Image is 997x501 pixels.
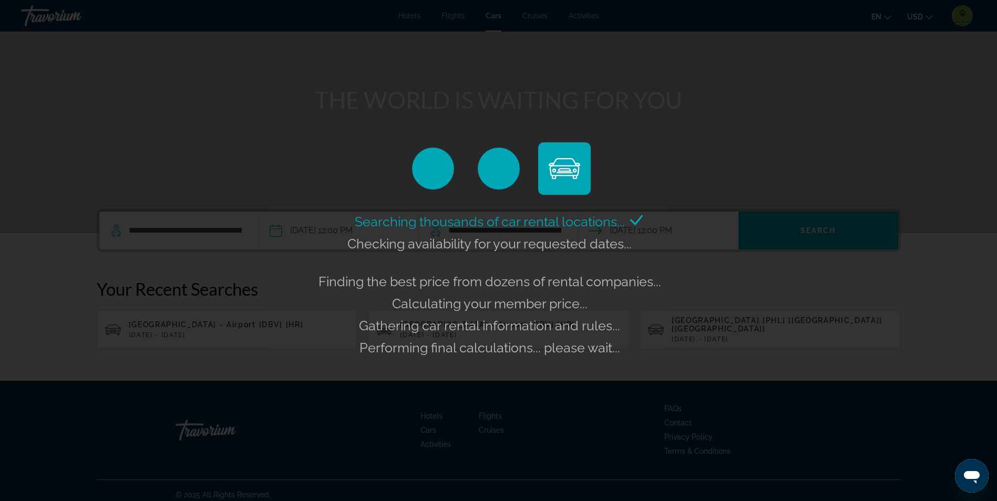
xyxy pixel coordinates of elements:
span: Calculating your member price... [392,296,588,311]
span: Gathering car rental information and rules... [359,318,620,333]
span: Checking availability for your requested dates... [347,236,632,252]
span: Searching thousands of car rental locations... [355,214,625,229]
iframe: Button to launch messaging window [955,459,989,493]
span: Performing final calculations... please wait... [359,340,620,356]
span: Finding the best price from dozens of rental companies... [318,274,661,289]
